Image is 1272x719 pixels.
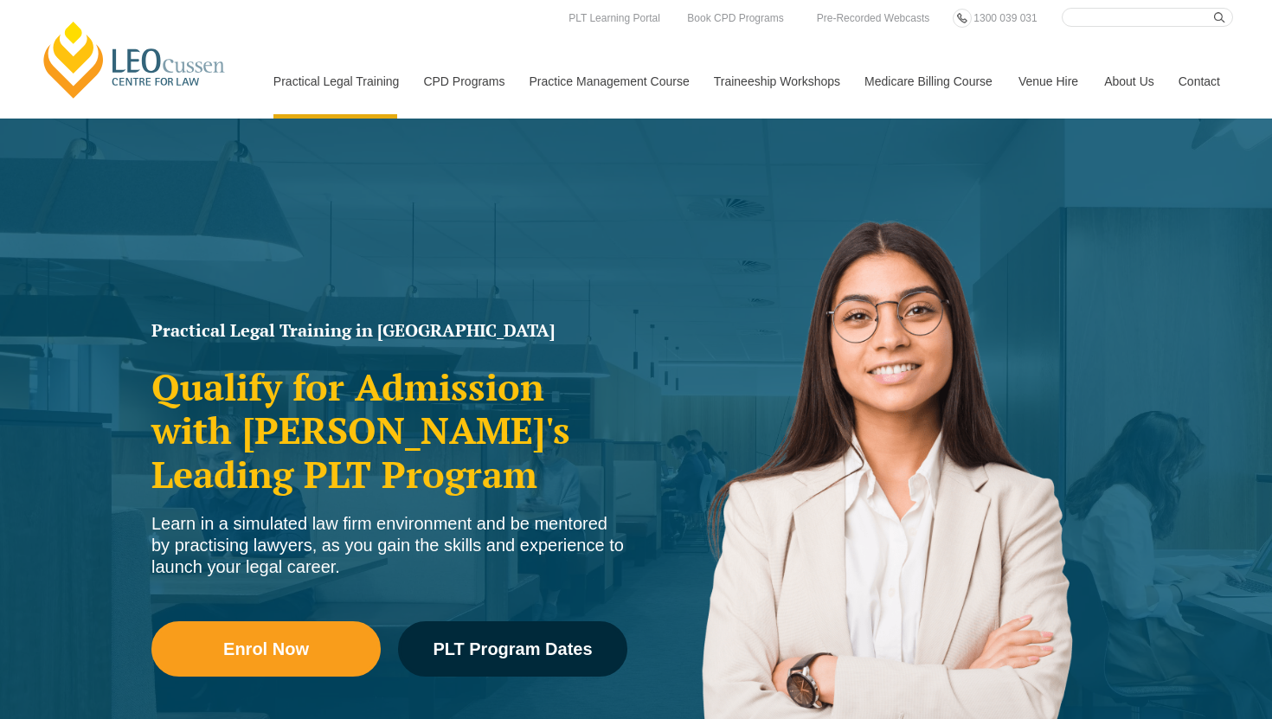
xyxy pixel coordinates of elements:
[223,640,309,658] span: Enrol Now
[151,365,627,496] h2: Qualify for Admission with [PERSON_NAME]'s Leading PLT Program
[564,9,665,28] a: PLT Learning Portal
[813,9,935,28] a: Pre-Recorded Webcasts
[969,9,1041,28] a: 1300 039 031
[151,513,627,578] div: Learn in a simulated law firm environment and be mentored by practising lawyers, as you gain the ...
[433,640,592,658] span: PLT Program Dates
[151,621,381,677] a: Enrol Now
[1091,44,1166,119] a: About Us
[851,44,1005,119] a: Medicare Billing Course
[1156,603,1229,676] iframe: LiveChat chat widget
[517,44,701,119] a: Practice Management Course
[410,44,516,119] a: CPD Programs
[1166,44,1233,119] a: Contact
[39,19,230,100] a: [PERSON_NAME] Centre for Law
[260,44,411,119] a: Practical Legal Training
[973,12,1037,24] span: 1300 039 031
[683,9,787,28] a: Book CPD Programs
[1005,44,1091,119] a: Venue Hire
[398,621,627,677] a: PLT Program Dates
[151,322,627,339] h1: Practical Legal Training in [GEOGRAPHIC_DATA]
[701,44,851,119] a: Traineeship Workshops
